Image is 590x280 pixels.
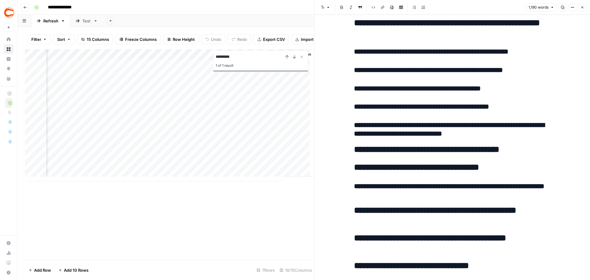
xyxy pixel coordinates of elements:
[87,36,109,42] span: 15 Columns
[55,265,92,275] button: Add 10 Rows
[4,238,14,248] a: Settings
[70,15,103,27] a: Test
[4,7,15,18] img: Covers Logo
[27,34,51,44] button: Filter
[526,3,557,11] button: 1,190 words
[82,18,91,24] div: Test
[31,15,70,27] a: Refresh
[4,54,14,64] a: Insights
[173,36,195,42] span: Row Height
[4,64,14,74] a: Opportunities
[34,267,51,273] span: Add Row
[43,18,58,24] div: Refresh
[53,34,75,44] button: Sort
[77,34,113,44] button: 15 Columns
[298,53,305,61] button: Close Search
[216,62,305,69] div: 1 of 1 result
[116,34,161,44] button: Freeze Columns
[283,53,291,61] button: Previous Result
[254,34,289,44] button: Export CSV
[228,34,251,44] button: Redo
[4,5,14,20] button: Workspace: Covers
[237,36,247,42] span: Redo
[4,248,14,258] a: Usage
[163,34,199,44] button: Row Height
[291,34,327,44] button: Import CSV
[57,36,65,42] span: Sort
[254,265,277,275] div: 7 Rows
[263,36,285,42] span: Export CSV
[529,5,549,10] span: 1,190 words
[64,267,88,273] span: Add 10 Rows
[125,36,157,42] span: Freeze Columns
[4,258,14,268] a: Learning Hub
[211,36,221,42] span: Undo
[4,34,14,44] a: Home
[4,44,14,54] a: Browse
[201,34,225,44] button: Undo
[25,265,55,275] button: Add Row
[301,36,323,42] span: Import CSV
[4,268,14,278] button: Help + Support
[277,265,314,275] div: 10/15 Columns
[31,36,41,42] span: Filter
[4,74,14,84] a: Your Data
[291,53,298,61] button: Next Result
